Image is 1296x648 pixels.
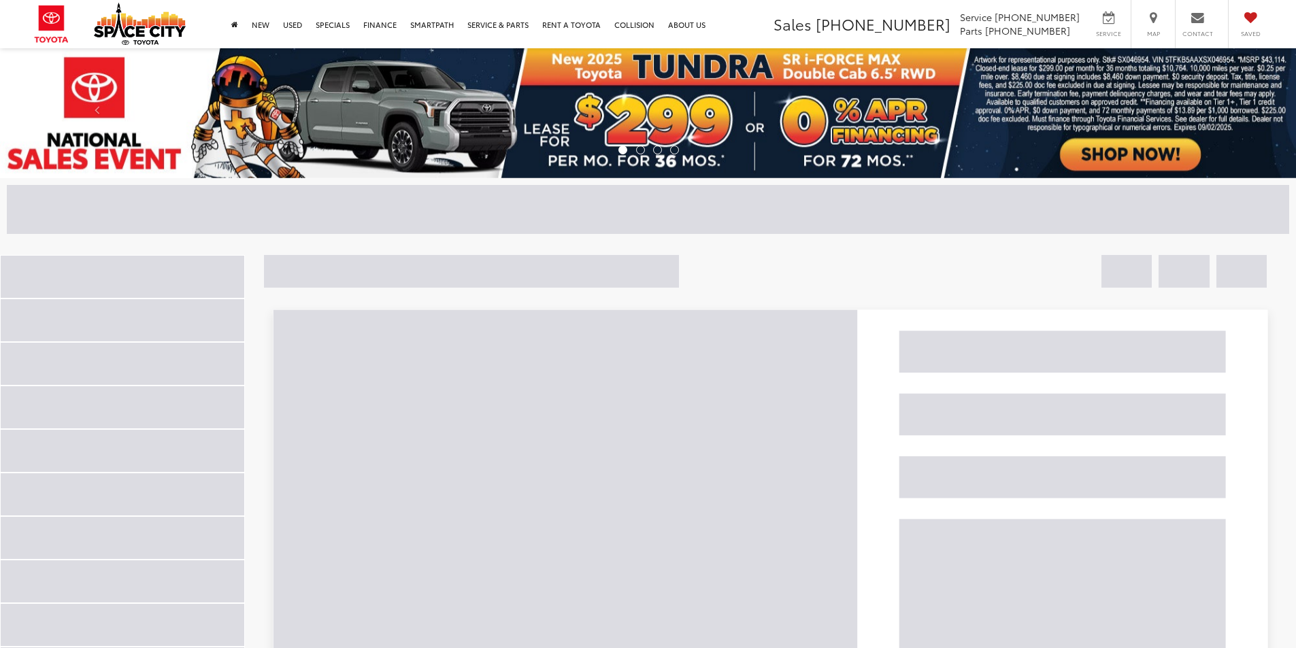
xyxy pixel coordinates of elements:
span: Service [1093,29,1124,38]
span: [PHONE_NUMBER] [995,10,1080,24]
span: Map [1138,29,1168,38]
span: Parts [960,24,982,37]
span: Service [960,10,992,24]
span: Sales [774,13,812,35]
img: Space City Toyota [94,3,186,45]
span: Contact [1182,29,1213,38]
span: [PHONE_NUMBER] [816,13,950,35]
span: [PHONE_NUMBER] [985,24,1070,37]
span: Saved [1235,29,1265,38]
